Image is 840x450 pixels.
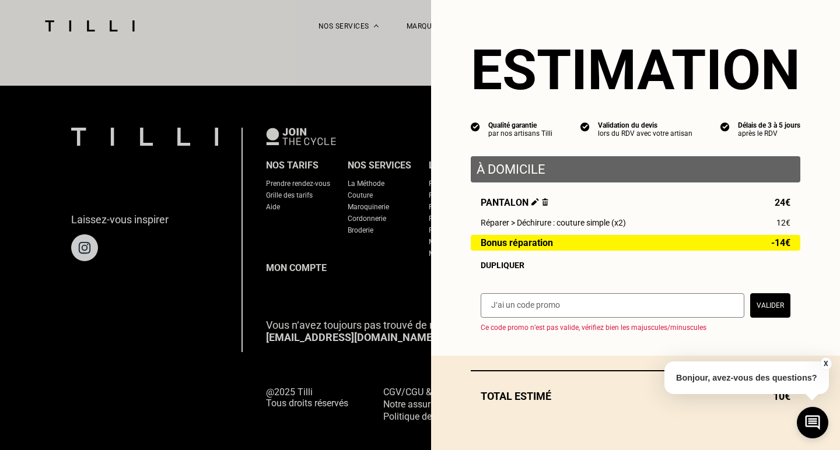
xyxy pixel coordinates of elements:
div: par nos artisans Tilli [488,129,552,138]
img: Supprimer [542,198,548,206]
span: 24€ [775,197,790,208]
img: Éditer [531,198,539,206]
button: Valider [750,293,790,318]
input: J‘ai un code promo [481,293,744,318]
div: Qualité garantie [488,121,552,129]
span: Réparer > Déchirure : couture simple (x2) [481,218,626,227]
div: Validation du devis [598,121,692,129]
div: Dupliquer [481,261,790,270]
div: lors du RDV avec votre artisan [598,129,692,138]
span: Bonus réparation [481,238,553,248]
div: Total estimé [471,390,800,402]
p: Bonjour, avez-vous des questions? [664,361,829,394]
section: Estimation [471,37,800,103]
p: À domicile [477,162,794,177]
span: 12€ [776,218,790,227]
span: -14€ [771,238,790,248]
img: icon list info [580,121,590,132]
img: icon list info [720,121,730,132]
p: Ce code promo n’est pas valide, vérifiez bien les majuscules/minuscules [481,324,800,332]
div: Délais de 3 à 5 jours [738,121,800,129]
div: après le RDV [738,129,800,138]
span: Pantalon [481,197,548,208]
img: icon list info [471,121,480,132]
button: X [820,357,831,370]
